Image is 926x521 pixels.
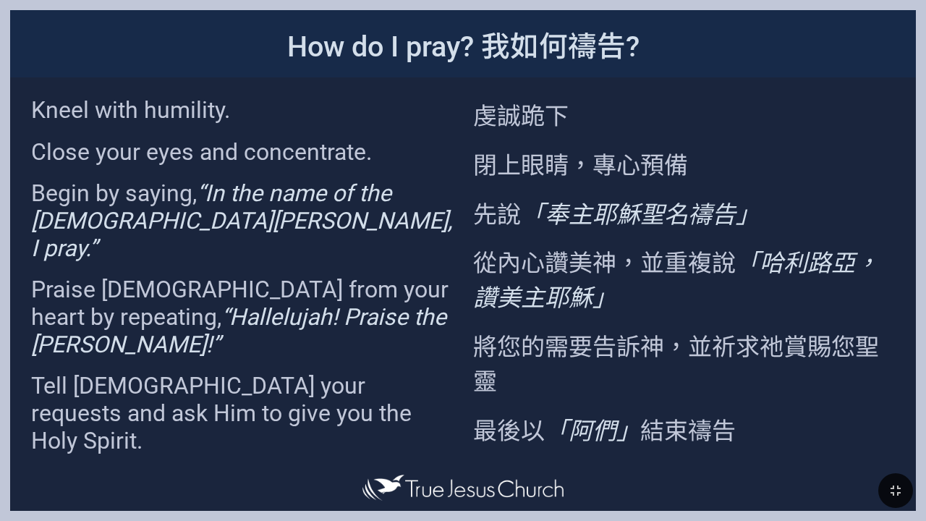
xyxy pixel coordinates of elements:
[31,138,453,166] p: Close your eyes and concentrate.
[10,10,916,77] h1: How do I pray? 我如何禱告?
[31,179,452,262] em: “In the name of the [DEMOGRAPHIC_DATA][PERSON_NAME], I pray.”
[31,303,446,358] em: “Hallelujah! Praise the [PERSON_NAME]!”
[473,97,895,132] p: 虔誠跪下
[31,96,453,124] p: Kneel with humility.
[31,179,453,262] p: Begin by saying,
[545,417,640,445] em: 「阿們」
[473,244,895,313] p: 從內心讚美神，並重複說
[473,146,895,181] p: 閉上眼睛，專心預備
[521,200,760,229] em: 「奉主耶穌聖名禱告」
[473,328,895,397] p: 將您的需要告訴神，並祈求祂賞賜您聖靈
[31,372,453,454] p: Tell [DEMOGRAPHIC_DATA] your requests and ask Him to give you the Holy Spirit.
[473,412,895,446] p: 最後以 結束禱告
[473,195,895,230] p: 先說
[31,276,453,358] p: Praise [DEMOGRAPHIC_DATA] from your heart by repeating,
